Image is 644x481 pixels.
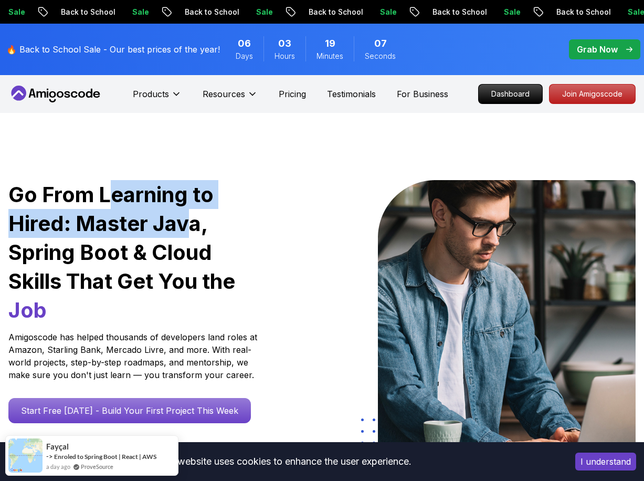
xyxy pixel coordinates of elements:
p: Dashboard [479,85,542,103]
a: Testimonials [327,88,376,100]
a: Dashboard [478,84,543,104]
img: provesource social proof notification image [8,438,43,473]
a: ProveSource [81,462,113,471]
h1: Go From Learning to Hired: Master Java, Spring Boot & Cloud Skills That Get You the [8,180,260,325]
p: Resources [203,88,245,100]
span: 19 Minutes [325,36,335,51]
a: Enroled to Spring Boot | React | AWS [54,453,156,461]
span: 7 Seconds [374,36,387,51]
p: Back to School [300,7,372,17]
span: Minutes [316,51,343,61]
span: a day ago [46,462,70,471]
p: 🔥 Back to School Sale - Our best prices of the year! [6,43,220,56]
p: Sale [124,7,157,17]
span: 6 Days [238,36,251,51]
p: Grab Now [577,43,618,56]
p: Sale [248,7,281,17]
span: Job [8,297,47,323]
a: For Business [397,88,448,100]
button: Accept cookies [575,453,636,470]
p: Back to School [52,7,124,17]
button: Resources [203,88,258,109]
p: Back to School [176,7,248,17]
span: Days [236,51,253,61]
p: Sale [372,7,405,17]
span: 3 Hours [278,36,291,51]
img: hero [378,180,636,451]
a: Start Free [DATE] - Build Your First Project This Week [8,398,251,423]
p: Back to School [548,7,619,17]
span: Fayçal [46,442,69,451]
div: This website uses cookies to enhance the user experience. [8,450,559,473]
p: Products [133,88,169,100]
span: -> [46,452,53,461]
p: Join Amigoscode [550,85,635,103]
p: Back to School [424,7,495,17]
button: Products [133,88,182,109]
a: Pricing [279,88,306,100]
a: Join Amigoscode [549,84,636,104]
span: Seconds [365,51,396,61]
p: Amigoscode has helped thousands of developers land roles at Amazon, Starling Bank, Mercado Livre,... [8,331,260,381]
p: Sale [495,7,529,17]
span: Hours [275,51,295,61]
